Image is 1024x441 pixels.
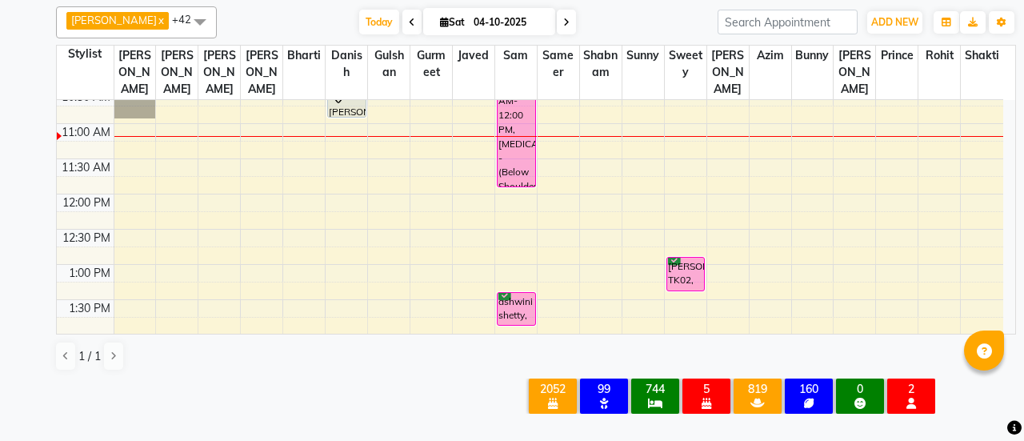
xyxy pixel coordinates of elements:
span: bharti [283,46,325,66]
span: Sat [436,16,469,28]
div: 11:30 AM [58,159,114,176]
span: sameer [538,46,579,82]
span: [PERSON_NAME] [71,14,157,26]
span: shakti [961,46,1003,66]
span: Today [359,10,399,34]
input: Search Appointment [718,10,858,34]
span: Danish [326,46,367,82]
span: [PERSON_NAME] [241,46,282,99]
span: [PERSON_NAME] [707,46,749,99]
span: sunny [622,46,664,66]
span: sweety [665,46,706,82]
div: 2052 [532,382,574,396]
div: [PERSON_NAME], TK04, 10:00 AM-12:00 PM, [MEDICAL_DATA] - (Below Shoulder) [498,50,535,186]
div: 5 [686,382,727,396]
div: 99 [583,382,625,396]
span: shabnam [580,46,622,82]
a: x [157,14,164,26]
span: ADD NEW [871,16,918,28]
div: 12:00 PM [59,194,114,211]
span: +42 [172,13,203,26]
div: [PERSON_NAME], TK03, 10:30 AM-11:00 AM, [DEMOGRAPHIC_DATA] - Side Hair Cut [328,85,366,117]
span: [PERSON_NAME] [114,46,156,99]
span: rohit [918,46,960,66]
div: 744 [634,382,676,396]
span: [PERSON_NAME] [834,46,875,99]
div: 1:30 PM [66,300,114,317]
div: ashwini shetty, TK02, 01:30 PM-02:00 PM, Regular cut + hair wash [498,293,535,325]
span: azim [750,46,791,66]
div: 1:00 PM [66,265,114,282]
div: 11:00 AM [58,124,114,141]
div: 819 [737,382,778,396]
div: 0 [839,382,881,396]
span: Bunny [792,46,834,66]
span: gurmeet [410,46,452,82]
span: prince [876,46,918,66]
input: 2025-10-04 [469,10,549,34]
span: Gulshan [368,46,410,82]
div: 160 [788,382,830,396]
div: 2 [890,382,932,396]
span: 1 / 1 [78,348,101,365]
span: sam [495,46,537,66]
span: javed [453,46,494,66]
div: Stylist [57,46,114,62]
span: [PERSON_NAME] [156,46,198,99]
div: 12:30 PM [59,230,114,247]
span: [PERSON_NAME] [198,46,240,99]
div: [PERSON_NAME], TK02, 01:00 PM-01:30 PM, Waxing (Rica) - Full hand [667,258,705,291]
button: ADD NEW [867,11,922,34]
